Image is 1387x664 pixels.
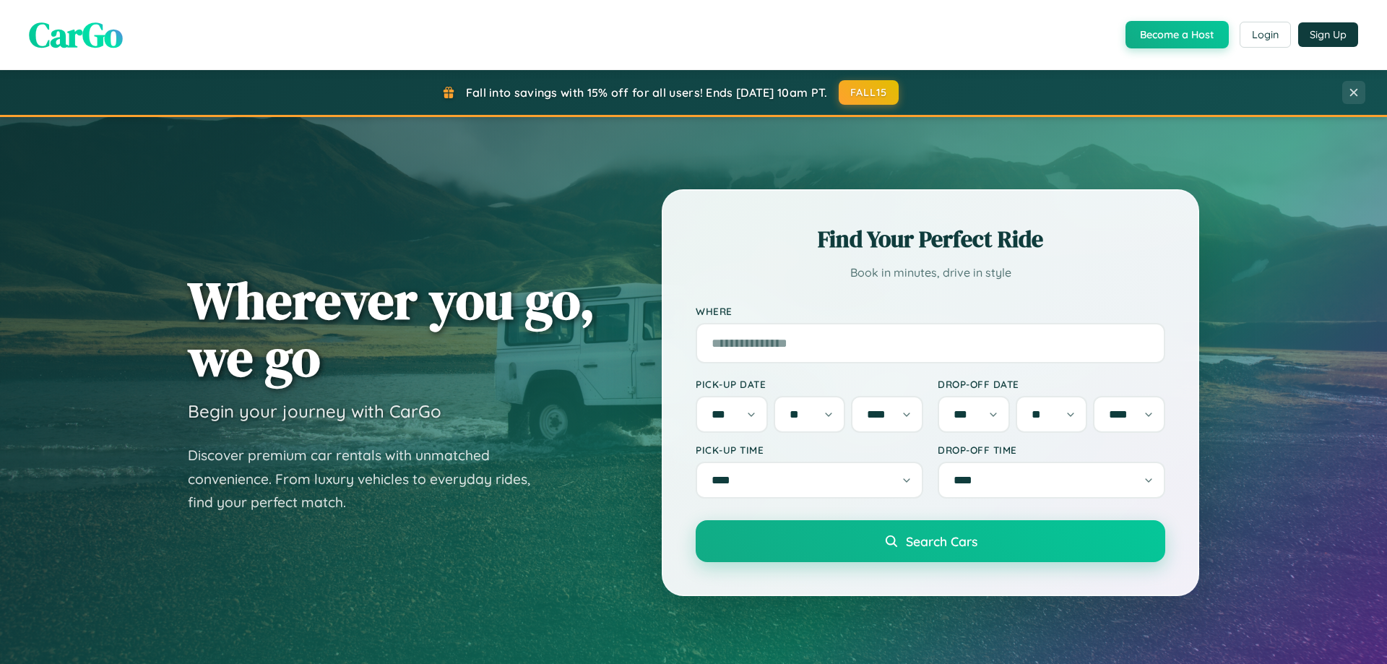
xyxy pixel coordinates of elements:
p: Discover premium car rentals with unmatched convenience. From luxury vehicles to everyday rides, ... [188,444,549,514]
button: Login [1240,22,1291,48]
span: Fall into savings with 15% off for all users! Ends [DATE] 10am PT. [466,85,828,100]
h1: Wherever you go, we go [188,272,595,386]
button: Become a Host [1125,21,1229,48]
label: Where [696,305,1165,317]
span: CarGo [29,11,123,59]
h3: Begin your journey with CarGo [188,400,441,422]
p: Book in minutes, drive in style [696,262,1165,283]
label: Drop-off Time [938,444,1165,456]
button: Sign Up [1298,22,1358,47]
button: FALL15 [839,80,899,105]
label: Pick-up Time [696,444,923,456]
label: Drop-off Date [938,378,1165,390]
h2: Find Your Perfect Ride [696,223,1165,255]
button: Search Cars [696,520,1165,562]
span: Search Cars [906,533,977,549]
label: Pick-up Date [696,378,923,390]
